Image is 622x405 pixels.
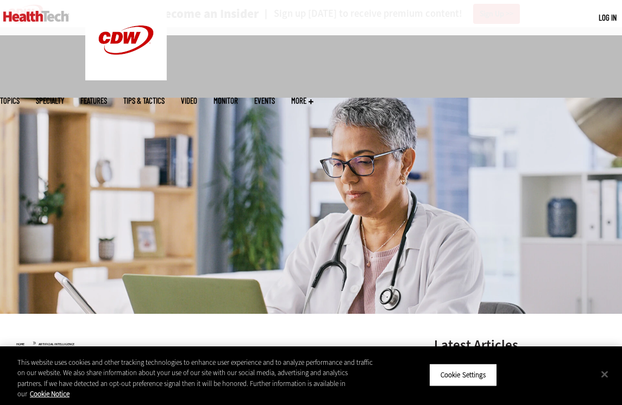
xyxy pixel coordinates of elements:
a: Video [181,97,197,105]
h3: Latest Articles [434,338,597,352]
a: Log in [599,12,617,22]
button: Close [593,362,617,386]
div: This website uses cookies and other tracking technologies to enhance user experience and to analy... [17,357,373,400]
span: More [291,97,313,105]
a: Features [80,97,107,105]
img: Home [3,11,69,22]
a: Tips & Tactics [123,97,165,105]
a: Events [254,97,275,105]
button: Cookie Settings [429,364,497,387]
a: Artificial Intelligence [39,342,74,346]
a: More information about your privacy [30,389,70,398]
div: User menu [599,12,617,23]
a: Home [16,342,24,346]
a: MonITor [213,97,238,105]
div: » [16,338,405,347]
a: CDW [85,72,167,83]
span: Specialty [36,97,64,105]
